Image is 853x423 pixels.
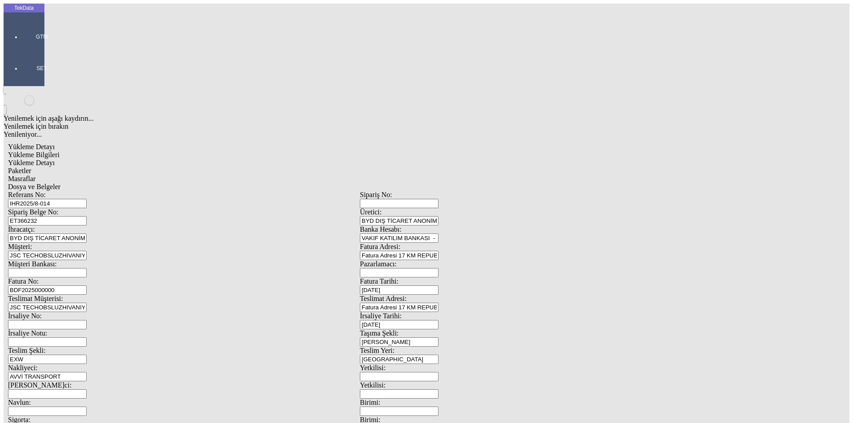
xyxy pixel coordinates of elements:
[360,399,380,406] span: Birimi:
[28,33,55,40] span: GTM
[4,4,44,12] div: TekData
[8,260,57,268] span: Müşteri Bankası:
[8,151,60,158] span: Yükleme Bilgileri
[8,208,59,216] span: Sipariş Belge No:
[360,208,382,216] span: Üretici:
[8,243,32,250] span: Müşteri:
[360,243,400,250] span: Fatura Adresi:
[360,347,395,354] span: Teslim Yeri:
[360,225,402,233] span: Banka Hesabı:
[360,277,399,285] span: Fatura Tarihi:
[8,175,36,182] span: Masraflar
[4,115,716,123] div: Yenilemek için aşağı kaydırın...
[8,347,46,354] span: Teslim Şekli:
[360,191,392,198] span: Sipariş No:
[360,381,386,389] span: Yetkilisi:
[8,277,39,285] span: Fatura No:
[28,65,55,72] span: SET
[8,159,55,166] span: Yükleme Detayı
[8,381,72,389] span: [PERSON_NAME]ci:
[4,130,716,138] div: Yenileniyor...
[360,295,407,302] span: Teslimat Adresi:
[8,364,38,372] span: Nakliyeci:
[8,191,46,198] span: Referans No:
[8,183,60,190] span: Dosya ve Belgeler
[8,312,42,320] span: İrsaliye No:
[8,225,35,233] span: İhracatçı:
[8,143,55,150] span: Yükleme Detayı
[8,167,31,174] span: Paketler
[360,364,386,372] span: Yetkilisi:
[4,123,716,130] div: Yenilemek için bırakın
[8,295,63,302] span: Teslimat Müşterisi:
[360,329,399,337] span: Taşıma Şekli:
[8,399,31,406] span: Navlun:
[360,312,402,320] span: İrsaliye Tarihi:
[360,260,397,268] span: Pazarlamacı:
[8,329,47,337] span: İrsaliye Notu:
